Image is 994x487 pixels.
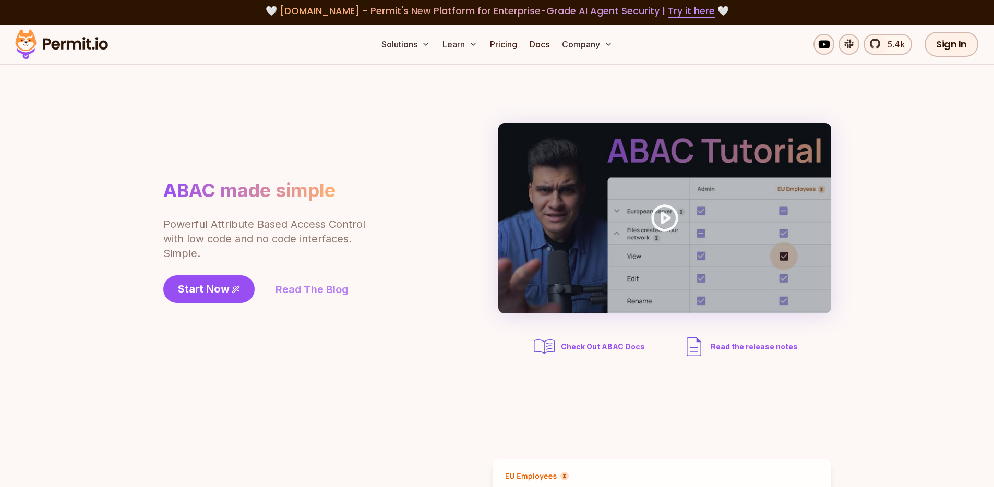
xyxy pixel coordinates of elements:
[558,34,617,55] button: Company
[561,342,645,352] span: Check Out ABAC Docs
[377,34,434,55] button: Solutions
[681,334,706,359] img: description
[276,282,349,297] a: Read The Blog
[864,34,912,55] a: 5.4k
[881,38,905,51] span: 5.4k
[163,275,255,303] a: Start Now
[163,217,367,261] p: Powerful Attribute Based Access Control with low code and no code interfaces. Simple.
[438,34,482,55] button: Learn
[10,27,113,62] img: Permit logo
[532,334,648,359] a: Check Out ABAC Docs
[25,4,969,18] div: 🤍 🤍
[280,4,715,17] span: [DOMAIN_NAME] - Permit's New Platform for Enterprise-Grade AI Agent Security |
[525,34,554,55] a: Docs
[532,334,557,359] img: abac docs
[711,342,798,352] span: Read the release notes
[486,34,521,55] a: Pricing
[681,334,798,359] a: Read the release notes
[178,282,230,296] span: Start Now
[925,32,978,57] a: Sign In
[163,179,336,202] h1: ABAC made simple
[668,4,715,18] a: Try it here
